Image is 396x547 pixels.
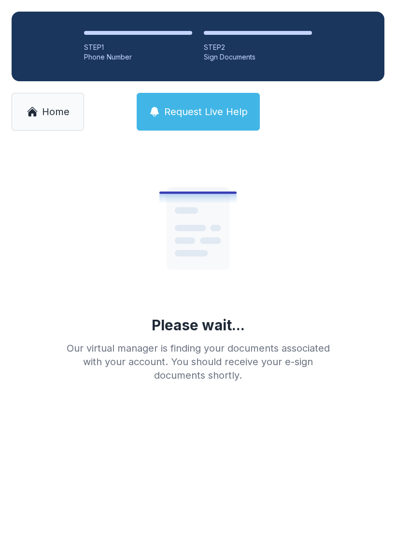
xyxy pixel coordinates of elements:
div: Our virtual manager is finding your documents associated with your account. You should receive yo... [59,341,337,382]
span: Home [42,105,70,118]
div: Please wait... [152,316,245,334]
div: Sign Documents [204,52,312,62]
div: STEP 2 [204,43,312,52]
div: Phone Number [84,52,192,62]
span: Request Live Help [164,105,248,118]
div: STEP 1 [84,43,192,52]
